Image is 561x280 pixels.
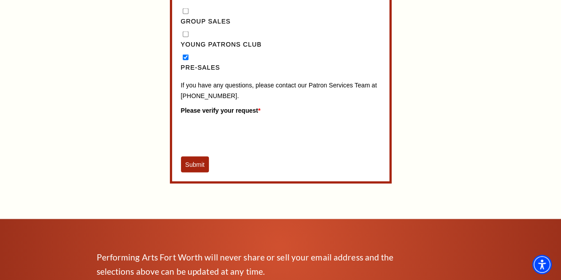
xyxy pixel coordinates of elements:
[181,62,381,73] label: Pre-Sales
[97,250,407,278] p: Performing Arts Fort Worth will never share or sell your email address and the selections above c...
[532,255,552,274] div: Accessibility Menu
[181,39,381,50] label: Young Patrons Club
[181,156,209,172] button: Submit
[181,16,381,27] label: Group Sales
[181,80,381,101] p: If you have any questions, please contact our Patron Services Team at [PHONE_NUMBER].
[181,117,316,152] iframe: reCAPTCHA
[181,105,381,115] label: Please verify your request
